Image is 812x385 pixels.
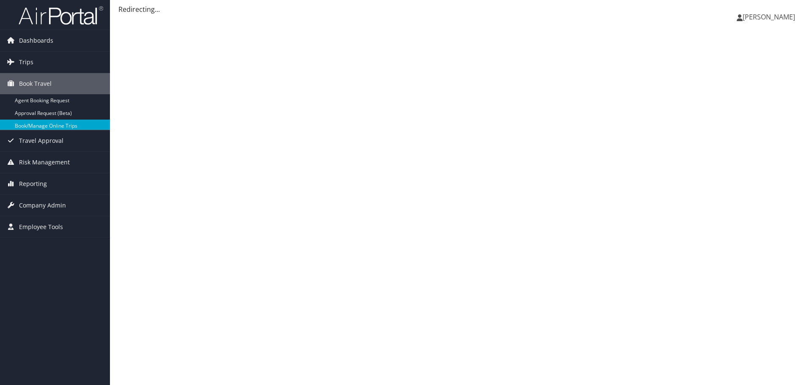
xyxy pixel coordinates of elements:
[19,130,63,151] span: Travel Approval
[19,30,53,51] span: Dashboards
[19,152,70,173] span: Risk Management
[118,4,804,14] div: Redirecting...
[743,12,795,22] span: [PERSON_NAME]
[19,52,33,73] span: Trips
[19,173,47,194] span: Reporting
[19,216,63,238] span: Employee Tools
[19,195,66,216] span: Company Admin
[19,5,103,25] img: airportal-logo.png
[737,4,804,30] a: [PERSON_NAME]
[19,73,52,94] span: Book Travel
